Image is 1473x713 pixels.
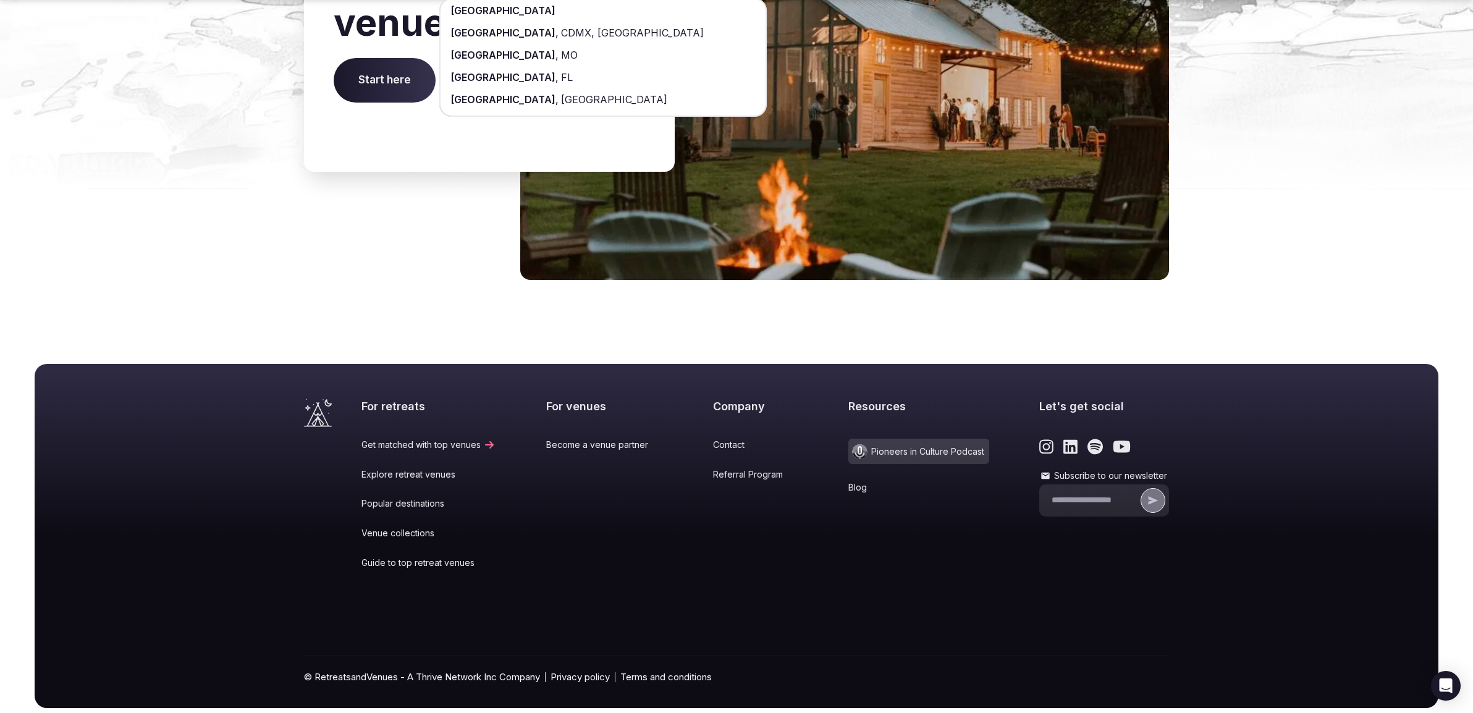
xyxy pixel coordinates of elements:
[546,399,663,414] h2: For venues
[1039,470,1169,482] label: Subscribe to our newsletter
[713,439,798,451] a: Contact
[559,71,573,83] span: FL
[450,49,555,61] span: [GEOGRAPHIC_DATA]
[450,4,555,17] span: [GEOGRAPHIC_DATA]
[361,497,496,510] a: Popular destinations
[334,58,436,103] span: Start here
[1113,439,1131,455] a: Link to the retreats and venues Youtube page
[450,93,555,106] span: [GEOGRAPHIC_DATA]
[441,88,766,111] div: ,
[559,93,667,106] span: [GEOGRAPHIC_DATA]
[546,439,663,451] a: Become a venue partner
[441,44,766,66] div: ,
[848,481,989,494] a: Blog
[1039,439,1053,455] a: Link to the retreats and venues Instagram page
[361,468,496,481] a: Explore retreat venues
[450,27,555,39] span: [GEOGRAPHIC_DATA]
[361,557,496,569] a: Guide to top retreat venues
[1087,439,1103,455] a: Link to the retreats and venues Spotify page
[361,439,496,451] a: Get matched with top venues
[441,22,766,44] div: ,
[441,66,766,88] div: ,
[1063,439,1078,455] a: Link to the retreats and venues LinkedIn page
[450,71,555,83] span: [GEOGRAPHIC_DATA]
[620,670,712,683] a: Terms and conditions
[361,527,496,539] a: Venue collections
[361,399,496,414] h2: For retreats
[551,670,610,683] a: Privacy policy
[848,439,989,464] a: Pioneers in Culture Podcast
[1039,399,1169,414] h2: Let's get social
[304,656,1169,708] div: © RetreatsandVenues - A Thrive Network Inc Company
[559,27,704,39] span: CDMX, [GEOGRAPHIC_DATA]
[848,399,989,414] h2: Resources
[334,74,436,86] a: Start here
[1431,671,1461,701] div: Open Intercom Messenger
[559,49,578,61] span: MO
[713,468,798,481] a: Referral Program
[713,399,798,414] h2: Company
[304,399,332,427] a: Visit the homepage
